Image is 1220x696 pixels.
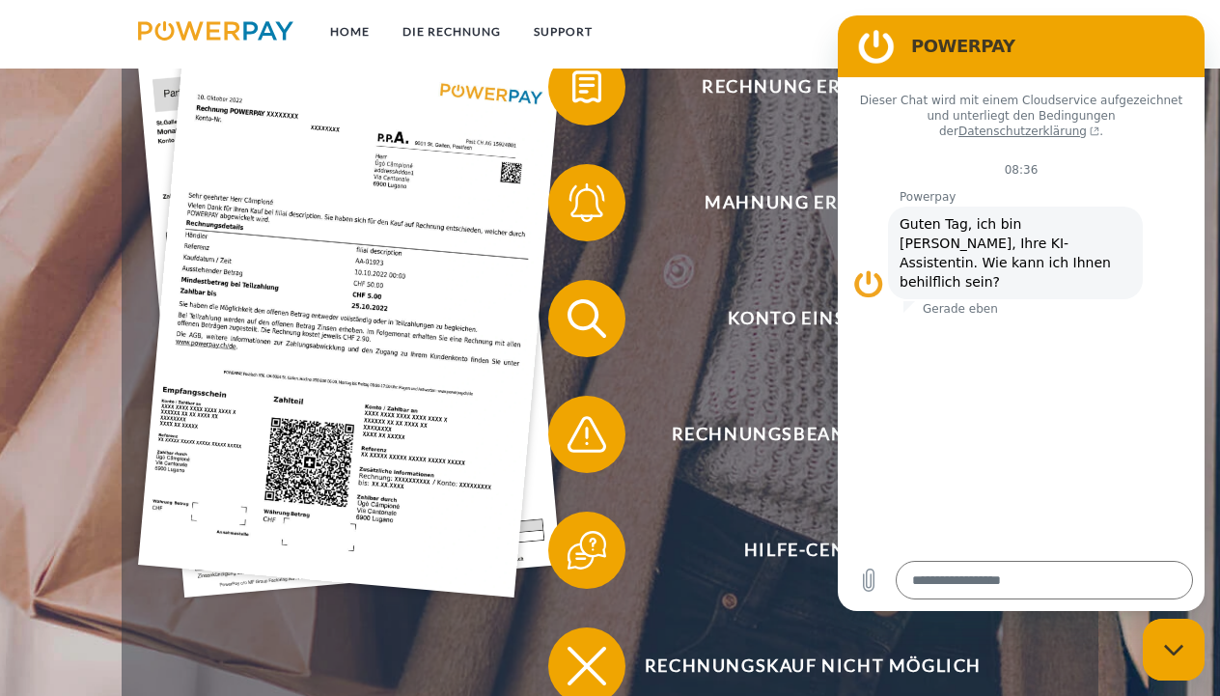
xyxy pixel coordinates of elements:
[548,396,1050,473] button: Rechnungsbeanstandung
[983,14,1042,49] a: agb
[838,15,1205,611] iframe: Messaging-Fenster
[563,294,611,343] img: qb_search.svg
[548,164,1050,241] button: Mahnung erhalten?
[576,396,1049,473] span: Rechnungsbeanstandung
[548,280,1050,357] button: Konto einsehen
[138,21,293,41] img: logo-powerpay.svg
[563,526,611,574] img: qb_help.svg
[563,63,611,111] img: qb_bill.svg
[548,512,1050,589] button: Hilfe-Center
[576,164,1049,241] span: Mahnung erhalten?
[517,14,609,49] a: SUPPORT
[386,14,517,49] a: DIE RECHNUNG
[563,410,611,459] img: qb_warning.svg
[576,512,1049,589] span: Hilfe-Center
[138,33,561,598] img: single_invoice_powerpay_de.jpg
[576,48,1049,125] span: Rechnung erhalten?
[563,642,611,690] img: qb_close.svg
[1143,619,1205,681] iframe: Schaltfläche zum Öffnen des Messaging-Fensters; Konversation läuft
[576,280,1049,357] span: Konto einsehen
[548,48,1050,125] button: Rechnung erhalten?
[563,179,611,227] img: qb_bell.svg
[314,14,386,49] a: Home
